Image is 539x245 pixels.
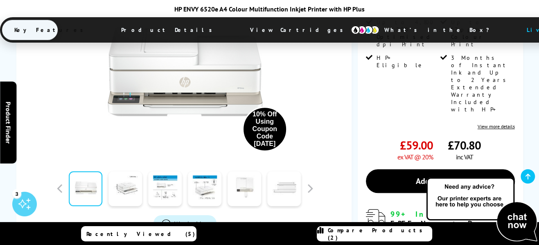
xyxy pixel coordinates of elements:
a: Compare Products (2) [317,226,432,241]
span: Recently Viewed (5) [86,230,195,238]
span: ex VAT @ 20% [397,153,433,161]
span: 3 Months of Instant Ink and Up to 2 Years Extended Warranty Included with HP+ [451,54,513,113]
a: Add to Basket [366,169,515,193]
span: What’s in the Box? [372,20,510,40]
img: cmyk-icon.svg [351,25,379,34]
img: Open Live Chat window [424,176,539,243]
span: HP+ Eligible [377,54,439,69]
span: Watch video [174,220,208,228]
span: Product Details [109,20,229,40]
a: View more details [478,123,515,129]
span: Product Finder [4,102,12,144]
div: for FREE Next Day Delivery [390,209,515,238]
span: Key Features [2,20,100,40]
div: 3 [12,189,21,198]
span: £59.00 [400,138,433,153]
span: inc VAT [456,153,473,161]
span: Compare Products (2) [328,227,432,241]
span: View Cartridges [238,19,363,41]
span: 99+ In Stock [390,209,469,219]
span: £70.80 [448,138,481,153]
a: Recently Viewed (5) [81,226,196,241]
div: 10% Off Using Coupon Code [DATE] [248,111,282,147]
a: Product_All_Videos [153,215,217,232]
